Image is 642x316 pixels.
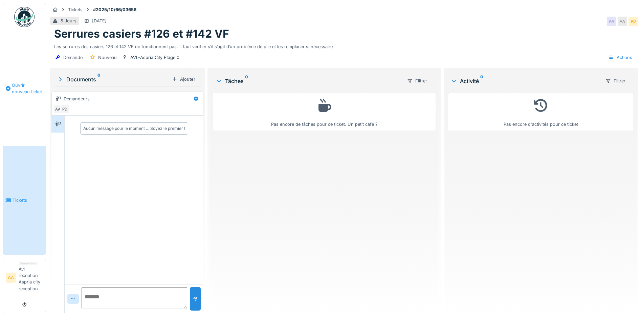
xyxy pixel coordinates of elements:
[3,31,46,146] a: Ouvrir nouveau ticket
[12,82,43,95] span: Ouvrir nouveau ticket
[13,197,43,203] span: Tickets
[19,261,43,266] div: Demandeur
[216,77,401,85] div: Tâches
[98,54,117,61] div: Nouveau
[54,27,229,40] h1: Serrures casiers #126 et #142 VF
[14,7,35,27] img: Badge_color-CXgf-gQk.svg
[97,75,101,83] sup: 0
[83,125,185,132] div: Aucun message pour le moment … Soyez le premier !
[452,96,629,127] div: Pas encore d'activités pour ce ticket
[63,54,83,61] div: Demande
[605,53,635,62] div: Actions
[245,77,248,85] sup: 0
[607,17,616,26] div: AA
[450,77,600,85] div: Activité
[6,273,16,283] li: AA
[90,6,139,13] strong: #2025/10/66/03656
[3,146,46,254] a: Tickets
[68,6,83,13] div: Tickets
[19,261,43,295] li: Avl reception Aspria city reception
[130,54,179,61] div: AVL-Aspria City Etage 0
[602,76,628,86] div: Filtrer
[61,18,76,24] div: 5 Jours
[54,41,634,50] div: Les serrures des casiers 126 et 142 VF ne fonctionnent pas. Il faut vérifier s’il s’agit d’un pro...
[618,17,627,26] div: AA
[57,75,169,83] div: Documents
[217,96,431,127] div: Pas encore de tâches pour ce ticket. Un petit café ?
[6,261,43,296] a: AA DemandeurAvl reception Aspria city reception
[64,96,90,102] div: Demandeurs
[169,75,198,84] div: Ajouter
[53,104,63,114] div: AA
[60,104,69,114] div: PD
[404,76,430,86] div: Filtrer
[628,17,638,26] div: PD
[480,77,483,85] sup: 0
[92,18,107,24] div: [DATE]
